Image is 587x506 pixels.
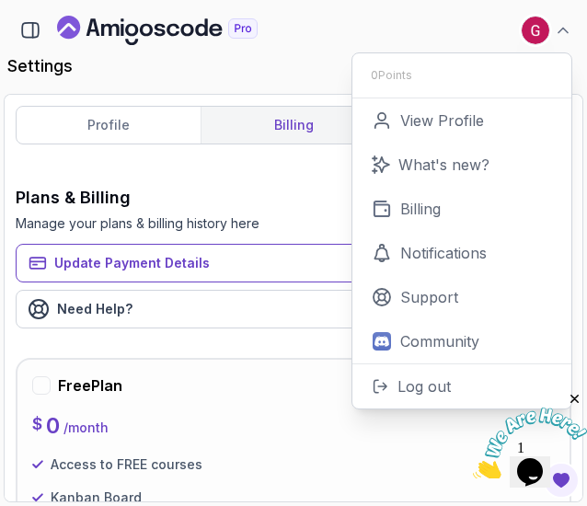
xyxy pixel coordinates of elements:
[16,185,571,211] h3: Plans & Billing
[16,244,571,282] button: Update Payment Details
[400,330,479,352] p: Community
[46,411,60,441] p: 0
[352,275,571,319] a: Support
[352,187,571,231] a: Billing
[397,375,451,397] p: Log out
[57,300,132,318] span: Need Help?
[400,242,487,264] p: Notifications
[398,154,489,176] p: What's new?
[371,68,412,83] p: 0 Points
[400,198,441,220] p: Billing
[54,254,210,272] span: Update Payment Details
[352,143,571,187] a: What's new?
[352,319,571,363] a: Community
[57,16,300,45] a: Landing page
[51,455,202,474] p: Access to FREE courses
[352,231,571,275] a: Notifications
[352,98,571,143] a: View Profile
[16,214,571,233] p: Manage your plans & billing history here
[16,290,571,328] a: Need Help?
[7,7,15,23] span: 1
[400,286,458,308] p: Support
[352,363,571,408] button: Log out
[32,411,42,437] p: $
[201,107,386,144] a: billing
[7,53,580,79] h2: settings
[521,16,572,45] button: user profile image
[58,374,122,397] h2: Free Plan
[17,107,201,144] a: profile
[400,109,484,132] p: View Profile
[522,17,549,44] img: user profile image
[63,419,109,437] p: / month
[473,391,587,478] iframe: chat widget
